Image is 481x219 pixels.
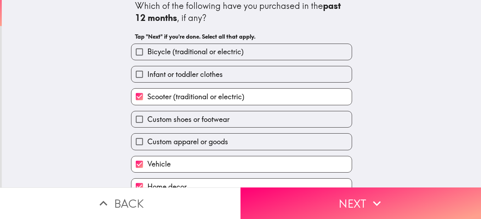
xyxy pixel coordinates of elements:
span: Infant or toddler clothes [147,69,223,79]
button: Custom shoes or footwear [131,111,352,127]
button: Home decor [131,179,352,195]
button: Vehicle [131,156,352,172]
span: Custom apparel or goods [147,137,228,147]
button: Infant or toddler clothes [131,66,352,82]
button: Next [240,187,481,219]
h6: Tap "Next" if you're done. Select all that apply. [135,33,348,40]
button: Bicycle (traditional or electric) [131,44,352,60]
button: Scooter (traditional or electric) [131,89,352,105]
span: Bicycle (traditional or electric) [147,47,244,57]
b: past 12 months [135,0,343,23]
span: Vehicle [147,159,171,169]
span: Scooter (traditional or electric) [147,92,244,102]
span: Custom shoes or footwear [147,114,230,124]
span: Home decor [147,182,187,192]
button: Custom apparel or goods [131,134,352,150]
